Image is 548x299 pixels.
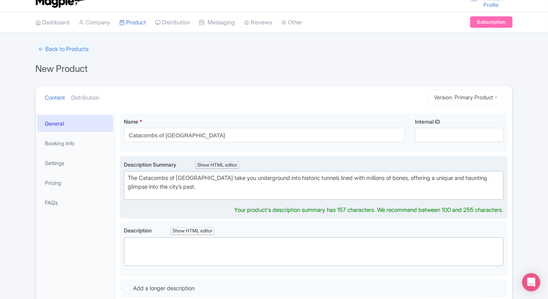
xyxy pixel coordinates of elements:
span: Name [124,118,138,125]
div: The Catacombs of [GEOGRAPHIC_DATA] take you underground into historic tunnels lined with millions... [128,174,500,191]
a: ← Back to Products [35,42,92,57]
a: Distribution [155,12,190,33]
span: Description [124,227,152,234]
a: Profile [483,2,499,8]
a: Distribution [71,86,99,110]
div: Open Intercom Messenger [522,273,540,291]
a: FAQs [37,194,113,211]
a: General [37,115,113,132]
a: Messaging [199,12,235,33]
a: Booking Info [37,135,113,152]
a: Version: Primary Product [429,90,503,105]
div: Show HTML editor [195,161,239,169]
a: Company [79,12,110,33]
a: Product [119,12,146,33]
a: Other [281,12,302,33]
span: Description Summary [124,161,176,168]
h1: New Product [35,61,88,76]
a: Dashboard [35,12,70,33]
a: Reviews [244,12,272,33]
span: Add a longer description [133,285,195,292]
span: Internal ID [415,118,440,125]
div: Show HTML editor [171,227,214,235]
div: Your product's description summary has 157 characters. We recommend between 100 and 255 characters. [234,206,504,215]
a: Pricing [37,174,113,191]
a: Content [45,86,65,110]
a: Subscription [470,16,513,28]
a: Settings [37,154,113,172]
